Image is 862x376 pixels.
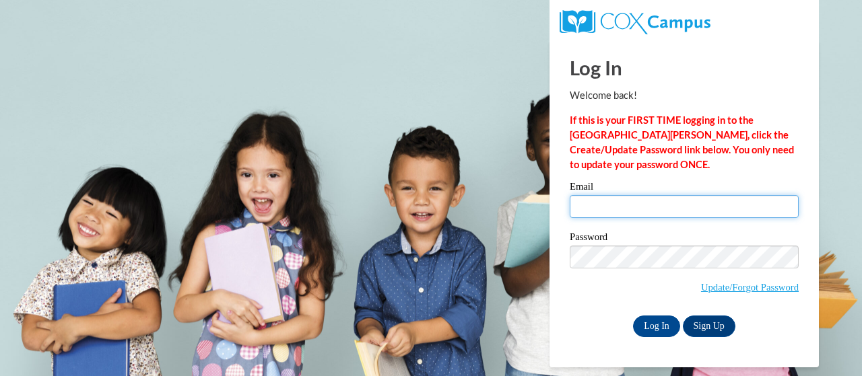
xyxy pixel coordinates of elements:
a: Update/Forgot Password [701,282,799,293]
a: Sign Up [683,315,735,337]
p: Welcome back! [570,88,799,103]
img: COX Campus [560,10,710,34]
input: Log In [633,315,680,337]
label: Password [570,232,799,246]
h1: Log In [570,54,799,81]
label: Email [570,182,799,195]
strong: If this is your FIRST TIME logging in to the [GEOGRAPHIC_DATA][PERSON_NAME], click the Create/Upd... [570,114,794,170]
